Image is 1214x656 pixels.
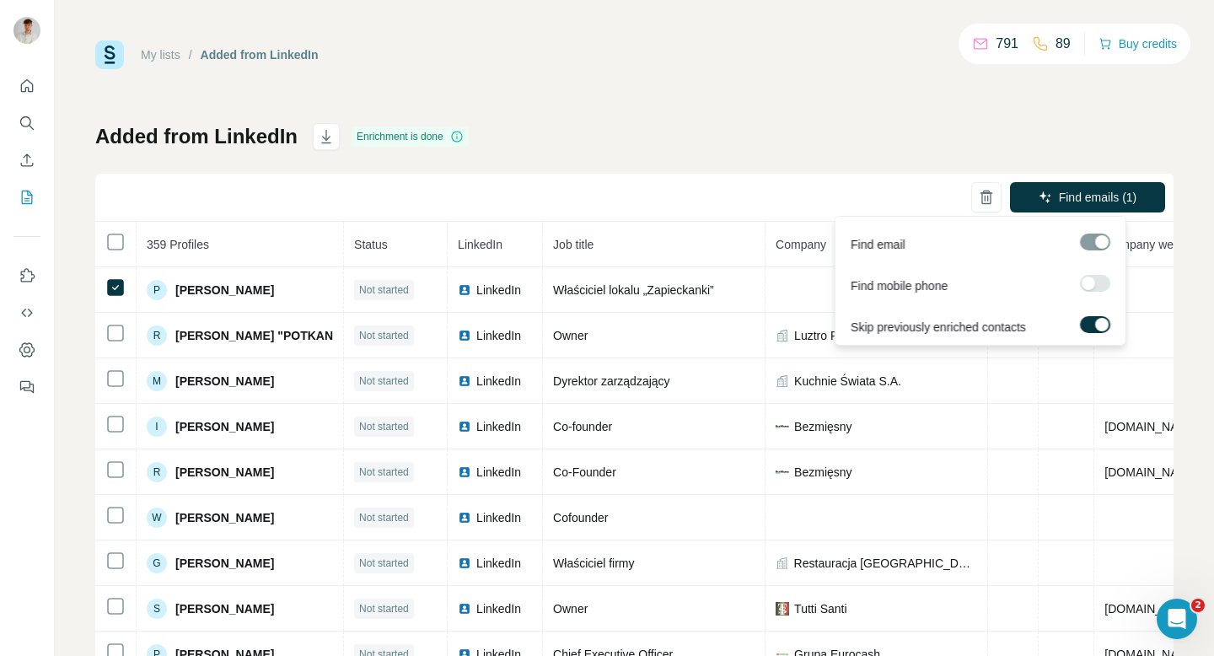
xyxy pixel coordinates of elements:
[147,371,167,391] div: M
[147,417,167,437] div: I
[147,280,167,300] div: P
[458,511,471,524] img: LinkedIn logo
[13,71,40,101] button: Quick start
[1104,465,1199,479] span: [DOMAIN_NAME]
[553,329,588,342] span: Owner
[458,465,471,479] img: LinkedIn logo
[1104,602,1199,616] span: [DOMAIN_NAME]
[189,46,192,63] li: /
[794,600,847,617] span: Tutti Santi
[794,418,851,435] span: Bezmięsny
[458,374,471,388] img: LinkedIn logo
[359,556,409,571] span: Not started
[553,511,608,524] span: Cofounder
[147,508,167,528] div: W
[476,282,521,298] span: LinkedIn
[175,373,274,390] span: [PERSON_NAME]
[458,329,471,342] img: LinkedIn logo
[147,553,167,573] div: G
[359,510,409,525] span: Not started
[147,462,167,482] div: R
[1104,238,1198,251] span: Company website
[352,126,469,147] div: Enrichment is done
[776,602,789,616] img: company-logo
[175,555,274,572] span: [PERSON_NAME]
[553,283,714,297] span: Właściciel lokalu „Zapieckanki”
[458,238,502,251] span: LinkedIn
[95,123,298,150] h1: Added from LinkedIn
[1056,34,1071,54] p: 89
[996,34,1018,54] p: 791
[359,282,409,298] span: Not started
[776,420,789,433] img: company-logo
[794,464,851,481] span: Bezmięsny
[553,465,616,479] span: Co-Founder
[458,283,471,297] img: LinkedIn logo
[13,298,40,328] button: Use Surfe API
[13,261,40,291] button: Use Surfe on LinkedIn
[359,465,409,480] span: Not started
[95,40,124,69] img: Surfe Logo
[359,601,409,616] span: Not started
[458,420,471,433] img: LinkedIn logo
[476,327,521,344] span: LinkedIn
[476,600,521,617] span: LinkedIn
[794,373,901,390] span: Kuchnie Świata S.A.
[553,374,670,388] span: Dyrektor zarządzający
[776,238,826,251] span: Company
[776,465,789,479] img: company-logo
[354,238,388,251] span: Status
[1104,420,1199,433] span: [DOMAIN_NAME]
[13,182,40,212] button: My lists
[851,236,905,253] span: Find email
[359,328,409,343] span: Not started
[147,238,209,251] span: 359 Profiles
[1191,599,1205,612] span: 2
[141,48,180,62] a: My lists
[1099,32,1177,56] button: Buy credits
[851,319,1026,336] span: Skip previously enriched contacts
[175,509,274,526] span: [PERSON_NAME]
[147,325,167,346] div: R
[147,599,167,619] div: S
[476,464,521,481] span: LinkedIn
[359,374,409,389] span: Not started
[458,602,471,616] img: LinkedIn logo
[458,557,471,570] img: LinkedIn logo
[476,373,521,390] span: LinkedIn
[13,145,40,175] button: Enrich CSV
[201,46,319,63] div: Added from LinkedIn
[13,372,40,402] button: Feedback
[1010,182,1165,212] button: Find emails (1)
[476,418,521,435] span: LinkedIn
[553,238,594,251] span: Job title
[794,555,977,572] span: Restauracja [GEOGRAPHIC_DATA]
[851,277,948,294] span: Find mobile phone
[476,555,521,572] span: LinkedIn
[1157,599,1197,639] iframe: Intercom live chat
[175,464,274,481] span: [PERSON_NAME]
[553,602,588,616] span: Owner
[553,557,634,570] span: Właściciel firmy
[175,282,274,298] span: [PERSON_NAME]
[794,327,960,344] span: Luztro Restauracja Cocktail Bar
[175,600,274,617] span: [PERSON_NAME]
[1059,189,1137,206] span: Find emails (1)
[13,335,40,365] button: Dashboard
[13,17,40,44] img: Avatar
[13,108,40,138] button: Search
[175,418,274,435] span: [PERSON_NAME]
[553,420,612,433] span: Co-founder
[359,419,409,434] span: Not started
[476,509,521,526] span: LinkedIn
[175,327,333,344] span: [PERSON_NAME] "POTKAN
